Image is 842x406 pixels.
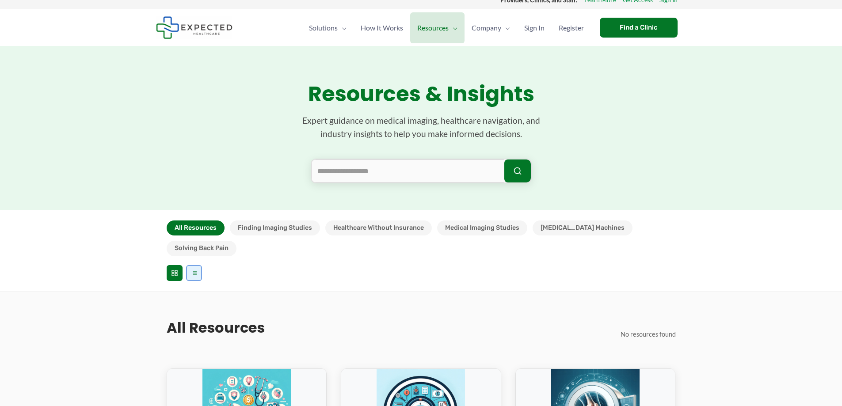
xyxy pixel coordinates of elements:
[167,319,265,337] h2: All Resources
[533,220,632,235] button: [MEDICAL_DATA] Machines
[559,12,584,43] span: Register
[517,12,552,43] a: Sign In
[230,220,320,235] button: Finding Imaging Studies
[338,12,347,43] span: Menu Toggle
[302,12,354,43] a: SolutionsMenu Toggle
[449,12,457,43] span: Menu Toggle
[417,12,449,43] span: Resources
[354,12,410,43] a: How It Works
[552,12,591,43] a: Register
[437,220,527,235] button: Medical Imaging Studies
[309,12,338,43] span: Solutions
[167,220,225,235] button: All Resources
[524,12,545,43] span: Sign In
[325,220,432,235] button: Healthcare Without Insurance
[621,330,676,338] span: No resources found
[167,241,236,256] button: Solving Back Pain
[289,114,554,141] p: Expert guidance on medical imaging, healthcare navigation, and industry insights to help you make...
[410,12,465,43] a: ResourcesMenu Toggle
[302,12,591,43] nav: Primary Site Navigation
[361,12,403,43] span: How It Works
[167,81,676,107] h1: Resources & Insights
[465,12,517,43] a: CompanyMenu Toggle
[501,12,510,43] span: Menu Toggle
[156,16,232,39] img: Expected Healthcare Logo - side, dark font, small
[600,18,678,38] a: Find a Clinic
[472,12,501,43] span: Company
